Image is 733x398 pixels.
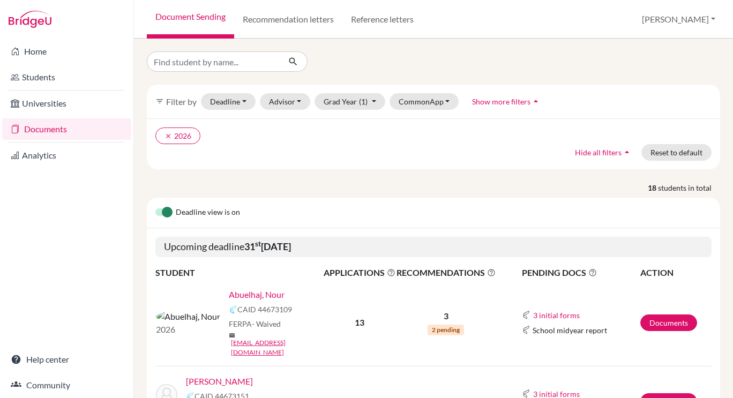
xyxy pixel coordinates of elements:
a: Community [2,374,131,396]
span: FERPA [229,318,281,329]
a: Universities [2,93,131,114]
span: Hide all filters [575,148,622,157]
span: Deadline view is on [176,206,240,219]
span: School midyear report [533,325,607,336]
sup: st [255,239,261,248]
span: CAID 44673109 [237,304,292,315]
span: 2 pending [428,325,464,335]
span: mail [229,332,235,339]
button: [PERSON_NAME] [637,9,720,29]
button: Reset to default [641,144,712,161]
img: Common App logo [522,326,530,334]
i: arrow_drop_up [530,96,541,107]
button: Hide all filtersarrow_drop_up [566,144,641,161]
img: Common App logo [522,311,530,319]
span: PENDING DOCS [522,266,640,279]
a: Documents [640,314,697,331]
span: APPLICATIONS [324,266,395,279]
span: RECOMMENDATIONS [397,266,496,279]
a: Abuelhaj, Nour [229,288,285,301]
button: Advisor [260,93,311,110]
img: Abuelhaj, Nour [156,310,220,323]
i: filter_list [155,97,164,106]
p: 2026 [156,323,220,336]
img: Common App logo [229,305,237,314]
a: Home [2,41,131,62]
th: STUDENT [155,266,323,280]
button: CommonApp [390,93,459,110]
a: Analytics [2,145,131,166]
h5: Upcoming deadline [155,237,712,257]
b: 31 [DATE] [244,241,291,252]
span: (1) [359,97,368,106]
b: 13 [355,317,364,327]
span: students in total [658,182,720,193]
i: arrow_drop_up [622,147,632,157]
input: Find student by name... [147,51,280,72]
a: Students [2,66,131,88]
button: Grad Year(1) [315,93,385,110]
img: Bridge-U [9,11,51,28]
a: Help center [2,349,131,370]
th: ACTION [640,266,712,280]
strong: 18 [648,182,658,193]
button: clear2026 [155,127,200,144]
span: Filter by [166,96,197,107]
button: Deadline [201,93,256,110]
a: [EMAIL_ADDRESS][DOMAIN_NAME] [231,338,331,357]
img: Common App logo [522,389,530,398]
button: Show more filtersarrow_drop_up [463,93,550,110]
button: 3 initial forms [533,309,580,321]
p: 3 [397,310,496,322]
span: Show more filters [472,97,530,106]
i: clear [164,132,172,140]
span: - Waived [252,319,281,328]
a: Documents [2,118,131,140]
a: [PERSON_NAME] [186,375,253,388]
